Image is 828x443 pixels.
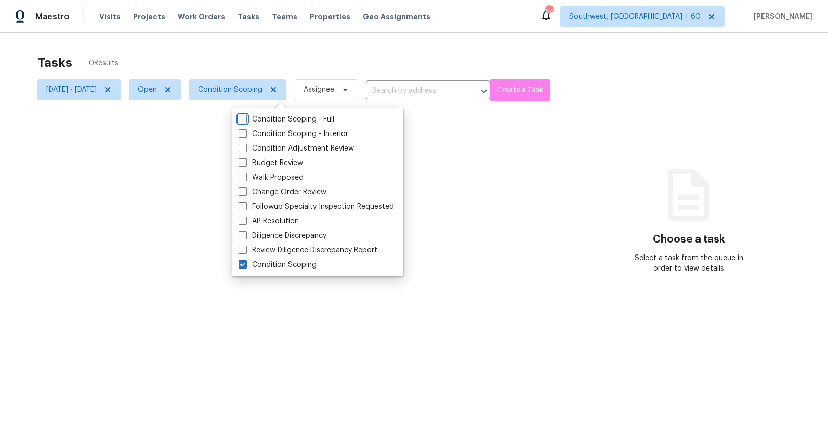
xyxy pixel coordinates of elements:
label: Change Order Review [239,187,326,197]
span: Create a Task [495,84,545,96]
button: Open [477,84,491,99]
span: Assignee [304,85,334,95]
label: Followup Specialty Inspection Requested [239,202,394,212]
span: Teams [272,11,297,22]
label: Diligence Discrepancy [239,231,326,241]
span: Geo Assignments [363,11,430,22]
span: Tasks [238,13,259,20]
label: Condition Scoping [239,260,317,270]
span: Southwest, [GEOGRAPHIC_DATA] + 60 [569,11,701,22]
div: Select a task from the queue in order to view details [627,253,750,274]
label: Walk Proposed [239,172,304,183]
label: Condition Scoping - Interior [239,129,348,139]
div: 877 [545,6,553,17]
span: Visits [99,11,121,22]
button: Create a Task [490,79,550,101]
span: Properties [310,11,350,22]
span: [PERSON_NAME] [750,11,812,22]
h3: Choose a task [653,234,725,245]
label: Condition Adjustment Review [239,143,354,154]
input: Search by address [366,83,461,99]
span: [DATE] - [DATE] [46,85,97,95]
span: Maestro [35,11,70,22]
label: Budget Review [239,158,303,168]
label: Condition Scoping - Full [239,114,334,125]
label: AP Resolution [239,216,299,226]
span: Projects [133,11,165,22]
span: 0 Results [89,58,119,69]
span: Open [138,85,157,95]
span: Work Orders [178,11,225,22]
label: Review Diligence Discrepancy Report [239,245,377,256]
span: Condition Scoping [198,85,262,95]
h2: Tasks [37,58,72,68]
